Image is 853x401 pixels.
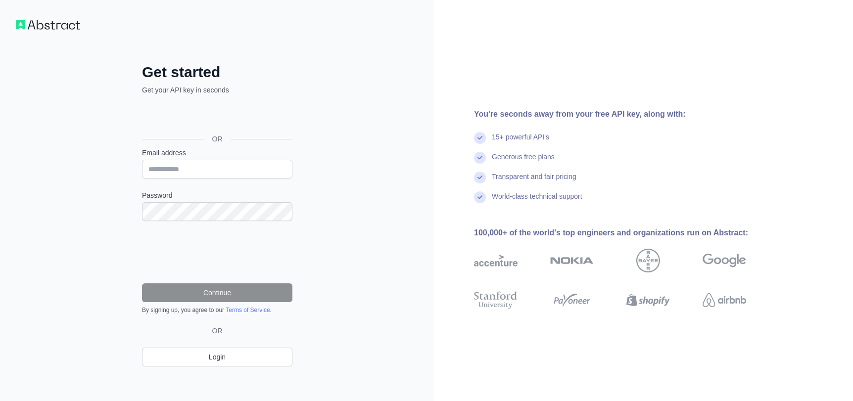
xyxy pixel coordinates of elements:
iframe: reCAPTCHA [142,233,292,271]
img: accenture [474,249,518,272]
span: OR [204,134,231,144]
div: Generous free plans [492,152,555,172]
label: Password [142,190,292,200]
img: stanford university [474,289,518,311]
div: You're seconds away from your free API key, along with: [474,108,778,120]
img: shopify [626,289,670,311]
iframe: Bouton "Se connecter avec Google" [137,106,295,128]
img: bayer [636,249,660,272]
button: Continue [142,283,292,302]
img: google [703,249,746,272]
a: Login [142,348,292,366]
a: Terms of Service [226,307,270,313]
div: 15+ powerful API's [492,132,549,152]
span: OR [208,326,227,336]
img: payoneer [550,289,594,311]
img: check mark [474,152,486,164]
img: nokia [550,249,594,272]
div: World-class technical support [492,191,582,211]
img: check mark [474,191,486,203]
div: By signing up, you agree to our . [142,306,292,314]
img: check mark [474,132,486,144]
img: airbnb [703,289,746,311]
div: Transparent and fair pricing [492,172,576,191]
img: check mark [474,172,486,183]
div: 100,000+ of the world's top engineers and organizations run on Abstract: [474,227,778,239]
h2: Get started [142,63,292,81]
p: Get your API key in seconds [142,85,292,95]
label: Email address [142,148,292,158]
img: Workflow [16,20,80,30]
